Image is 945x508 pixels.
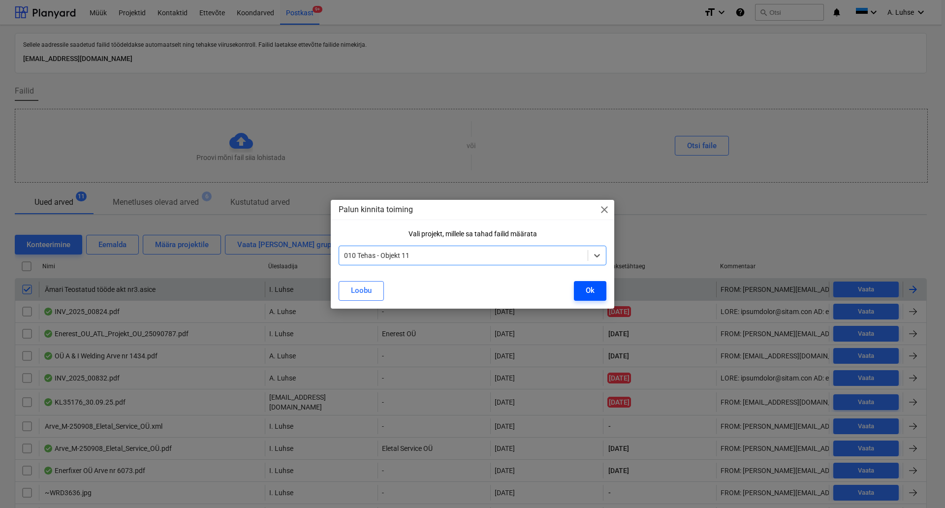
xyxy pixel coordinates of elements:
[896,461,945,508] div: Vestlusvidin
[896,461,945,508] iframe: Chat Widget
[586,284,595,297] div: Ok
[339,230,606,238] div: Vali projekt, millele sa tahad failid määrata
[351,284,372,297] div: Loobu
[339,204,413,216] p: Palun kinnita toiming
[574,281,606,301] button: Ok
[598,204,610,216] span: close
[339,281,384,301] button: Loobu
